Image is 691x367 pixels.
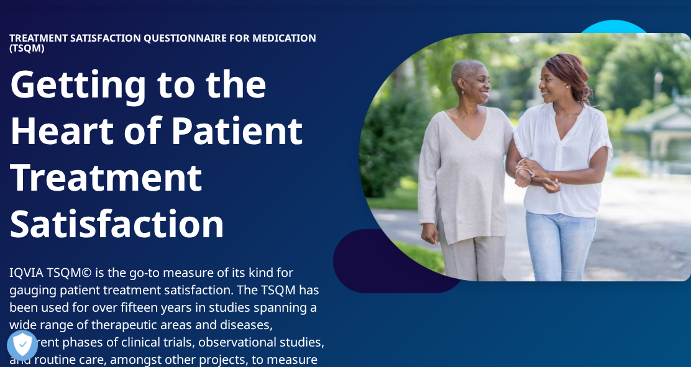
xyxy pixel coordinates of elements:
[9,33,324,60] h6: Treatment Satisfaction Questionnaire for Medication (TSQM)
[9,60,324,264] h1: Getting to the Heart of Patient Treatment
[359,33,691,281] img: 1210_bonding-with-mother-who-has-cancer.jpg
[9,200,324,247] div: Satisfaction
[7,330,38,361] button: 優先設定センターを開く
